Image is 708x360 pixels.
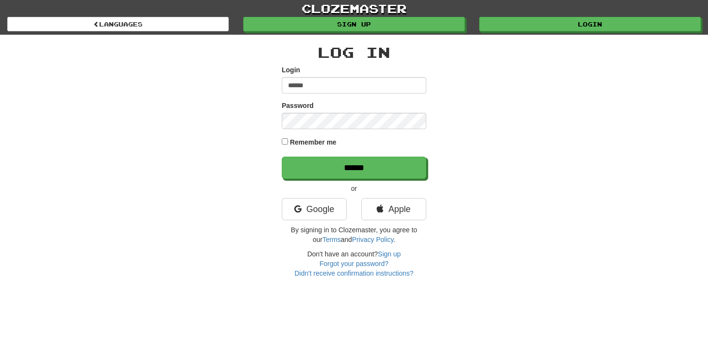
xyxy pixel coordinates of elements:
[243,17,465,31] a: Sign up
[282,249,426,278] div: Don't have an account?
[479,17,701,31] a: Login
[378,250,401,258] a: Sign up
[282,225,426,244] p: By signing in to Clozemaster, you agree to our and .
[282,44,426,60] h2: Log In
[282,65,300,75] label: Login
[294,269,413,277] a: Didn't receive confirmation instructions?
[319,260,388,267] a: Forgot your password?
[352,236,393,243] a: Privacy Policy
[290,137,337,147] label: Remember me
[361,198,426,220] a: Apple
[282,184,426,193] p: or
[282,101,314,110] label: Password
[322,236,341,243] a: Terms
[7,17,229,31] a: Languages
[282,198,347,220] a: Google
